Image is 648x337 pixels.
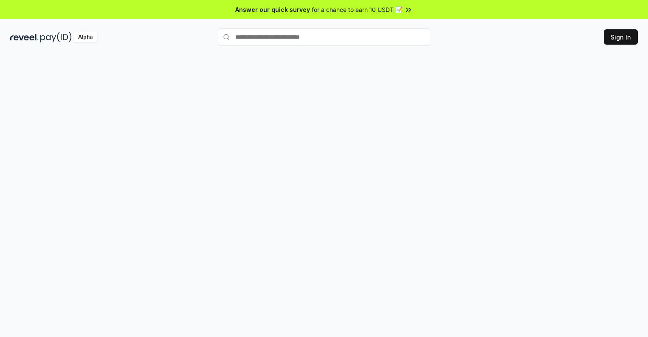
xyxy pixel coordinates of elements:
[73,32,97,42] div: Alpha
[604,29,638,45] button: Sign In
[40,32,72,42] img: pay_id
[235,5,310,14] span: Answer our quick survey
[312,5,403,14] span: for a chance to earn 10 USDT 📝
[10,32,39,42] img: reveel_dark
